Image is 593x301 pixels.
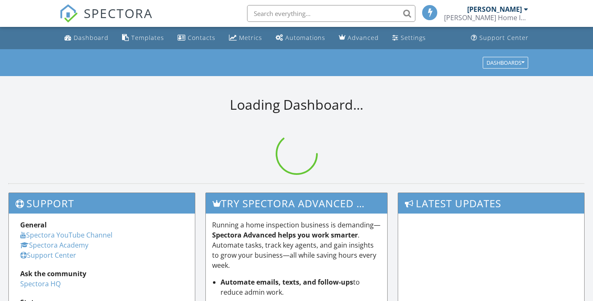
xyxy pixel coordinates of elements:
a: Settings [389,30,429,46]
p: Running a home inspection business is demanding— . Automate tasks, track key agents, and gain ins... [212,220,380,270]
div: Settings [401,34,426,42]
div: [PERSON_NAME] [467,5,522,13]
div: Dashboards [487,60,524,66]
a: SPECTORA [59,11,153,29]
a: Spectora YouTube Channel [20,230,112,240]
a: Metrics [226,30,266,46]
a: Advanced [335,30,382,46]
div: Automations [285,34,325,42]
a: Spectora Academy [20,240,88,250]
div: Metrics [239,34,262,42]
div: Support Center [479,34,529,42]
div: Ask the community [20,269,183,279]
div: Templates [131,34,164,42]
h3: Support [9,193,195,214]
input: Search everything... [247,5,415,22]
strong: Spectora Advanced helps you work smarter [212,230,358,240]
div: Dashboard [74,34,109,42]
a: Templates [119,30,168,46]
li: to reduce admin work. [221,277,380,297]
a: Automations (Basic) [272,30,329,46]
img: The Best Home Inspection Software - Spectora [59,4,78,23]
strong: Automate emails, texts, and follow-ups [221,277,353,287]
a: Spectora HQ [20,279,61,288]
button: Dashboards [483,57,528,69]
div: Advanced [348,34,379,42]
a: Contacts [174,30,219,46]
a: Support Center [468,30,532,46]
div: Contacts [188,34,215,42]
a: Support Center [20,251,76,260]
div: McEvoy Home Inspection [444,13,528,22]
h3: Latest Updates [398,193,584,214]
h3: Try spectora advanced [DATE] [206,193,387,214]
a: Dashboard [61,30,112,46]
strong: General [20,220,47,230]
span: SPECTORA [84,4,153,22]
